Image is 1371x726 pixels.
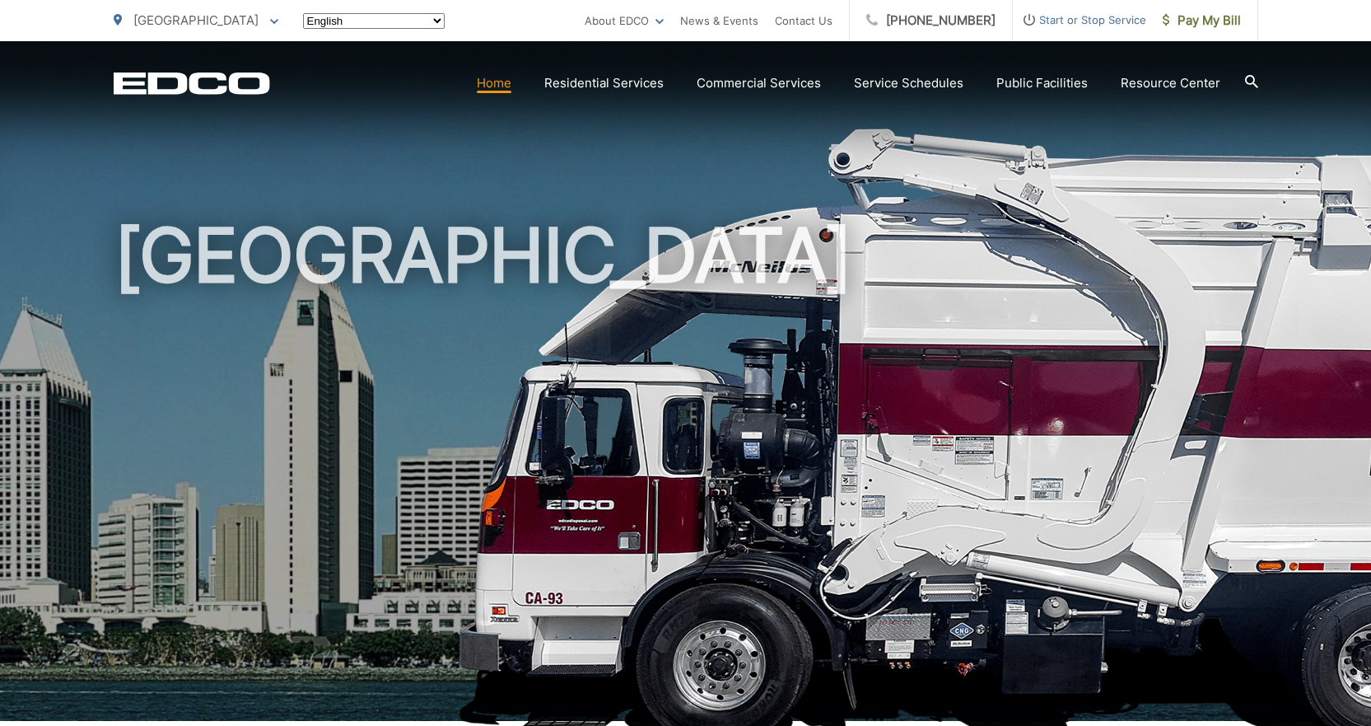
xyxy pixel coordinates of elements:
a: News & Events [680,11,758,30]
a: Commercial Services [697,73,821,93]
span: Pay My Bill [1163,11,1241,30]
a: Service Schedules [854,73,963,93]
a: About EDCO [585,11,664,30]
a: Home [477,73,511,93]
a: EDCD logo. Return to the homepage. [114,72,270,95]
a: Public Facilities [996,73,1088,93]
select: Select a language [303,13,445,29]
span: [GEOGRAPHIC_DATA] [133,12,259,28]
a: Contact Us [775,11,832,30]
a: Resource Center [1121,73,1220,93]
a: Residential Services [544,73,664,93]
